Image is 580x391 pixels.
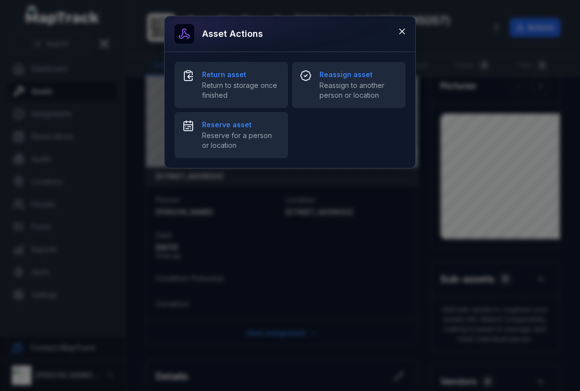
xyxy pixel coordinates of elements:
[174,112,288,158] button: Reserve assetReserve for a person or location
[202,27,263,41] h3: Asset actions
[202,70,280,80] strong: Return asset
[174,62,288,108] button: Return assetReturn to storage once finished
[202,81,280,100] span: Return to storage once finished
[292,62,406,108] button: Reassign assetReassign to another person or location
[202,120,280,130] strong: Reserve asset
[319,70,398,80] strong: Reassign asset
[202,131,280,150] span: Reserve for a person or location
[319,81,398,100] span: Reassign to another person or location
